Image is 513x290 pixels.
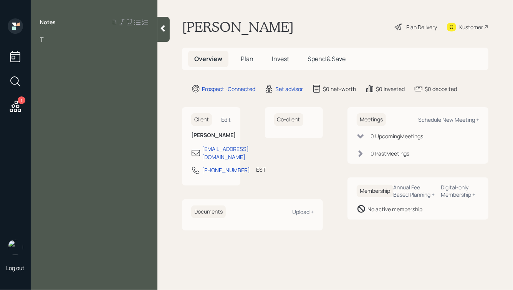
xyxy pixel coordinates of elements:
label: Notes [40,18,56,26]
div: $0 invested [376,85,405,93]
h6: [PERSON_NAME] [191,132,231,139]
div: Prospect · Connected [202,85,255,93]
div: Upload + [292,208,314,215]
div: Edit [222,116,231,123]
div: Set advisor [275,85,303,93]
div: Schedule New Meeting + [418,116,479,123]
div: EST [256,166,266,174]
h6: Membership [357,185,393,197]
div: 1 [18,96,25,104]
h6: Meetings [357,113,386,126]
div: Plan Delivery [406,23,437,31]
div: Log out [6,264,25,272]
span: Spend & Save [308,55,346,63]
span: Plan [241,55,253,63]
div: Digital-only Membership + [441,184,479,198]
div: Annual Fee Based Planning + [393,184,435,198]
h6: Client [191,113,212,126]
div: Kustomer [459,23,483,31]
h6: Co-client [274,113,303,126]
div: 0 Upcoming Meeting s [371,132,423,140]
div: [PHONE_NUMBER] [202,166,250,174]
span: T [40,35,44,44]
div: $0 deposited [425,85,457,93]
div: [EMAIL_ADDRESS][DOMAIN_NAME] [202,145,249,161]
span: Overview [194,55,222,63]
span: Invest [272,55,289,63]
h6: Documents [191,205,226,218]
h1: [PERSON_NAME] [182,18,294,35]
div: No active membership [367,205,422,213]
img: hunter_neumayer.jpg [8,240,23,255]
div: 0 Past Meeting s [371,149,409,157]
div: $0 net-worth [323,85,356,93]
